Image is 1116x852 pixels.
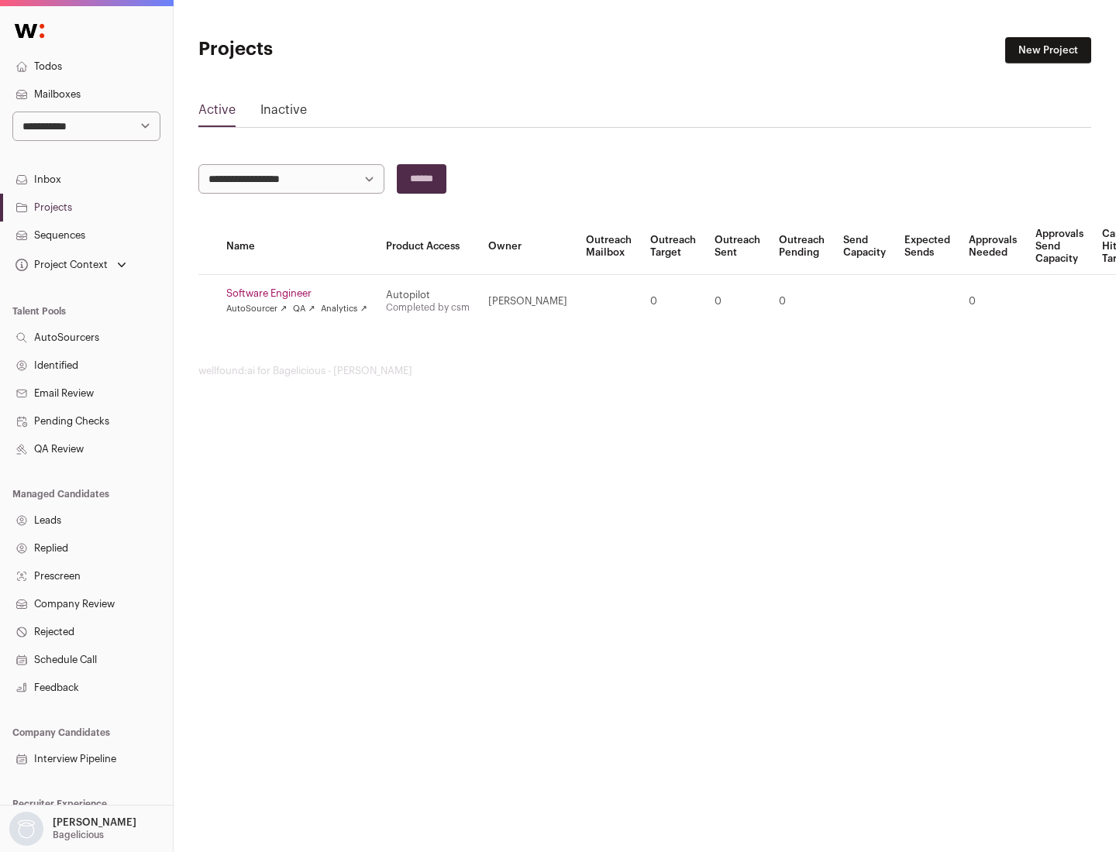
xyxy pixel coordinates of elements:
[641,275,705,328] td: 0
[1026,218,1093,275] th: Approvals Send Capacity
[198,101,236,125] a: Active
[6,812,139,846] button: Open dropdown
[53,816,136,829] p: [PERSON_NAME]
[293,303,315,315] a: QA ↗
[217,218,377,275] th: Name
[959,218,1026,275] th: Approvals Needed
[577,218,641,275] th: Outreach Mailbox
[1005,37,1091,64] a: New Project
[198,365,1091,377] footer: wellfound:ai for Bagelicious - [PERSON_NAME]
[12,259,108,271] div: Project Context
[226,303,287,315] a: AutoSourcer ↗
[479,275,577,328] td: [PERSON_NAME]
[386,289,470,301] div: Autopilot
[959,275,1026,328] td: 0
[895,218,959,275] th: Expected Sends
[705,218,770,275] th: Outreach Sent
[705,275,770,328] td: 0
[6,15,53,46] img: Wellfound
[770,275,834,328] td: 0
[834,218,895,275] th: Send Capacity
[321,303,367,315] a: Analytics ↗
[53,829,104,841] p: Bagelicious
[377,218,479,275] th: Product Access
[198,37,496,62] h1: Projects
[479,218,577,275] th: Owner
[9,812,43,846] img: nopic.png
[641,218,705,275] th: Outreach Target
[260,101,307,125] a: Inactive
[12,254,129,276] button: Open dropdown
[770,218,834,275] th: Outreach Pending
[386,303,470,312] a: Completed by csm
[226,287,367,300] a: Software Engineer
